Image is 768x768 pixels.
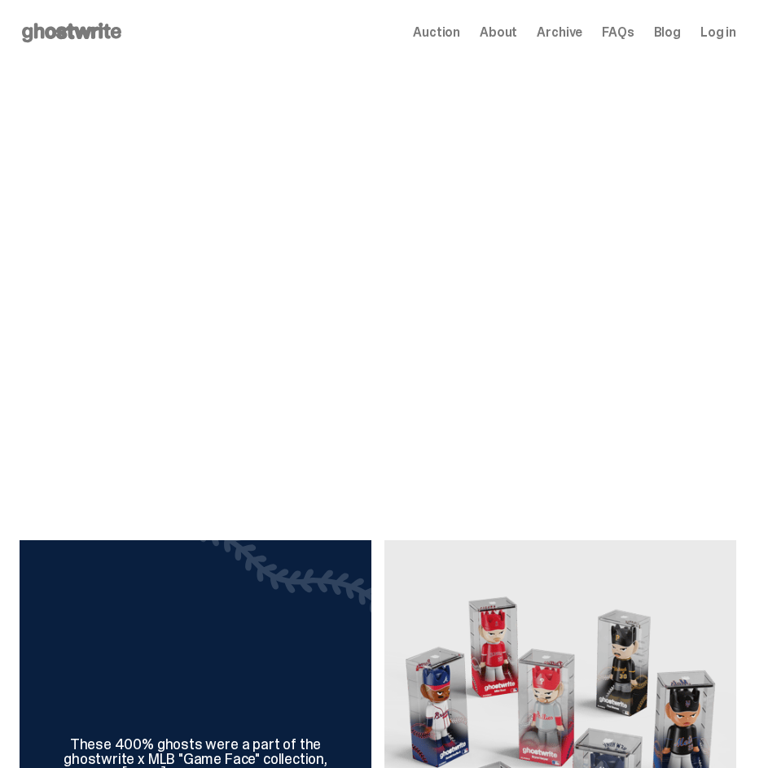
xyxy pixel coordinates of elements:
a: About [480,26,517,39]
a: FAQs [602,26,634,39]
a: Log in [700,26,736,39]
a: Auction [413,26,460,39]
a: Blog [654,26,681,39]
a: Archive [537,26,582,39]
